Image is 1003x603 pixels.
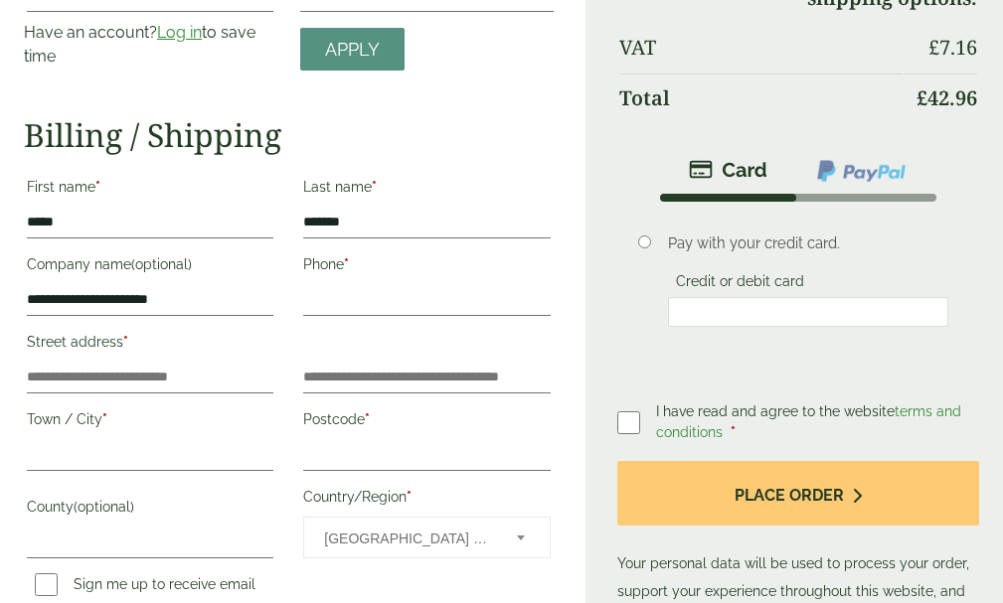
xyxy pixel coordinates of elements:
[123,334,128,350] abbr: required
[928,34,977,61] bdi: 7.16
[365,411,370,427] abbr: required
[407,489,412,505] abbr: required
[617,461,979,526] button: Place order
[917,84,927,111] span: £
[815,158,908,184] img: ppcp-gateway.png
[656,403,961,440] span: I have read and agree to the website
[74,499,134,515] span: (optional)
[27,328,273,362] label: Street address
[917,84,977,111] bdi: 42.96
[35,573,58,596] input: Sign me up to receive email updates and news(optional)
[27,405,273,439] label: Town / City
[95,179,100,195] abbr: required
[27,250,273,284] label: Company name
[303,173,550,207] label: Last name
[27,173,273,207] label: First name
[24,116,554,154] h2: Billing / Shipping
[372,179,377,195] abbr: required
[344,256,349,272] abbr: required
[674,303,942,321] iframe: Secure card payment input frame
[668,232,948,254] p: Pay with your credit card.
[668,273,812,295] label: Credit or debit card
[619,24,903,72] th: VAT
[300,28,405,71] a: Apply
[303,405,550,439] label: Postcode
[689,158,767,182] img: stripe.png
[27,493,273,527] label: County
[157,23,202,42] a: Log in
[619,74,903,122] th: Total
[928,34,939,61] span: £
[324,518,489,559] span: United Kingdom (UK)
[303,483,550,517] label: Country/Region
[303,517,550,558] span: Country/Region
[325,39,380,61] span: Apply
[102,411,107,427] abbr: required
[731,424,736,440] abbr: required
[303,250,550,284] label: Phone
[24,21,276,69] p: Have an account? to save time
[131,256,192,272] span: (optional)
